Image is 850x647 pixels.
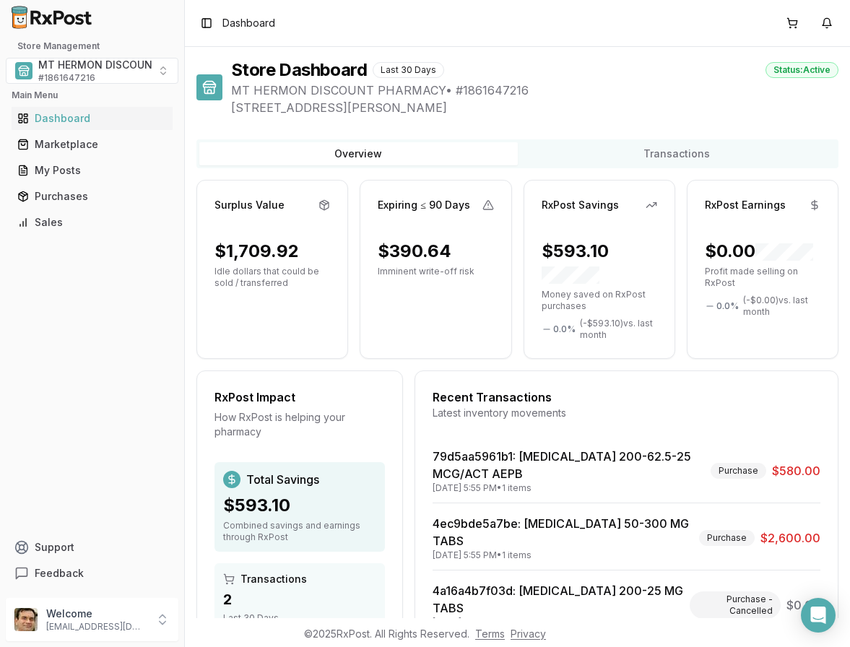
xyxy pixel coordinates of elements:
[17,189,167,204] div: Purchases
[690,591,781,619] div: Purchase - Cancelled
[6,58,178,84] button: Select a view
[223,520,376,543] div: Combined savings and earnings through RxPost
[699,530,755,546] div: Purchase
[6,211,178,234] button: Sales
[12,90,173,101] h2: Main Menu
[511,628,546,640] a: Privacy
[214,410,385,439] div: How RxPost is helping your pharmacy
[46,607,147,621] p: Welcome
[705,198,786,212] div: RxPost Earnings
[240,572,307,586] span: Transactions
[433,406,820,420] div: Latest inventory movements
[433,516,689,548] a: 4ec9bde5a7be: [MEDICAL_DATA] 50-300 MG TABS
[378,266,493,277] p: Imminent write-off risk
[801,598,836,633] div: Open Intercom Messenger
[553,323,576,335] span: 0.0 %
[433,449,691,481] a: 79d5aa5961b1: [MEDICAL_DATA] 200-62.5-25 MCG/ACT AEPB
[705,266,820,289] p: Profit made selling on RxPost
[12,183,173,209] a: Purchases
[17,163,167,178] div: My Posts
[6,159,178,182] button: My Posts
[373,62,444,78] div: Last 30 Days
[12,209,173,235] a: Sales
[772,462,820,479] span: $580.00
[246,471,319,488] span: Total Savings
[542,289,657,312] p: Money saved on RxPost purchases
[231,58,367,82] h1: Store Dashboard
[6,133,178,156] button: Marketplace
[743,295,820,318] span: ( - $0.00 ) vs. last month
[6,40,178,52] h2: Store Management
[223,494,376,517] div: $593.10
[223,589,376,609] div: 2
[12,105,173,131] a: Dashboard
[17,215,167,230] div: Sales
[433,583,683,615] a: 4a16a4b7f03d: [MEDICAL_DATA] 200-25 MG TABS
[12,131,173,157] a: Marketplace
[542,198,619,212] div: RxPost Savings
[6,534,178,560] button: Support
[12,157,173,183] a: My Posts
[378,240,451,263] div: $390.64
[518,142,836,165] button: Transactions
[14,608,38,631] img: User avatar
[711,463,766,479] div: Purchase
[214,240,299,263] div: $1,709.92
[786,596,820,614] span: $0.00
[6,6,98,29] img: RxPost Logo
[222,16,275,30] span: Dashboard
[17,111,167,126] div: Dashboard
[6,185,178,208] button: Purchases
[378,198,470,212] div: Expiring ≤ 90 Days
[38,72,95,84] span: # 1861647216
[214,266,330,289] p: Idle dollars that could be sold / transferred
[6,107,178,130] button: Dashboard
[433,617,685,628] div: [DATE] 11:29 AM • 1 items
[433,550,693,561] div: [DATE] 5:55 PM • 1 items
[705,240,813,263] div: $0.00
[214,198,285,212] div: Surplus Value
[38,58,219,72] span: MT HERMON DISCOUNT PHARMACY
[580,318,657,341] span: ( - $593.10 ) vs. last month
[433,388,820,406] div: Recent Transactions
[766,62,838,78] div: Status: Active
[760,529,820,547] span: $2,600.00
[222,16,275,30] nav: breadcrumb
[6,560,178,586] button: Feedback
[35,566,84,581] span: Feedback
[433,482,705,494] div: [DATE] 5:55 PM • 1 items
[214,388,385,406] div: RxPost Impact
[475,628,505,640] a: Terms
[716,300,739,312] span: 0.0 %
[542,240,657,286] div: $593.10
[231,99,838,116] span: [STREET_ADDRESS][PERSON_NAME]
[199,142,518,165] button: Overview
[17,137,167,152] div: Marketplace
[46,621,147,633] p: [EMAIL_ADDRESS][DOMAIN_NAME]
[231,82,838,99] span: MT HERMON DISCOUNT PHARMACY • # 1861647216
[223,612,376,624] div: Last 30 Days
